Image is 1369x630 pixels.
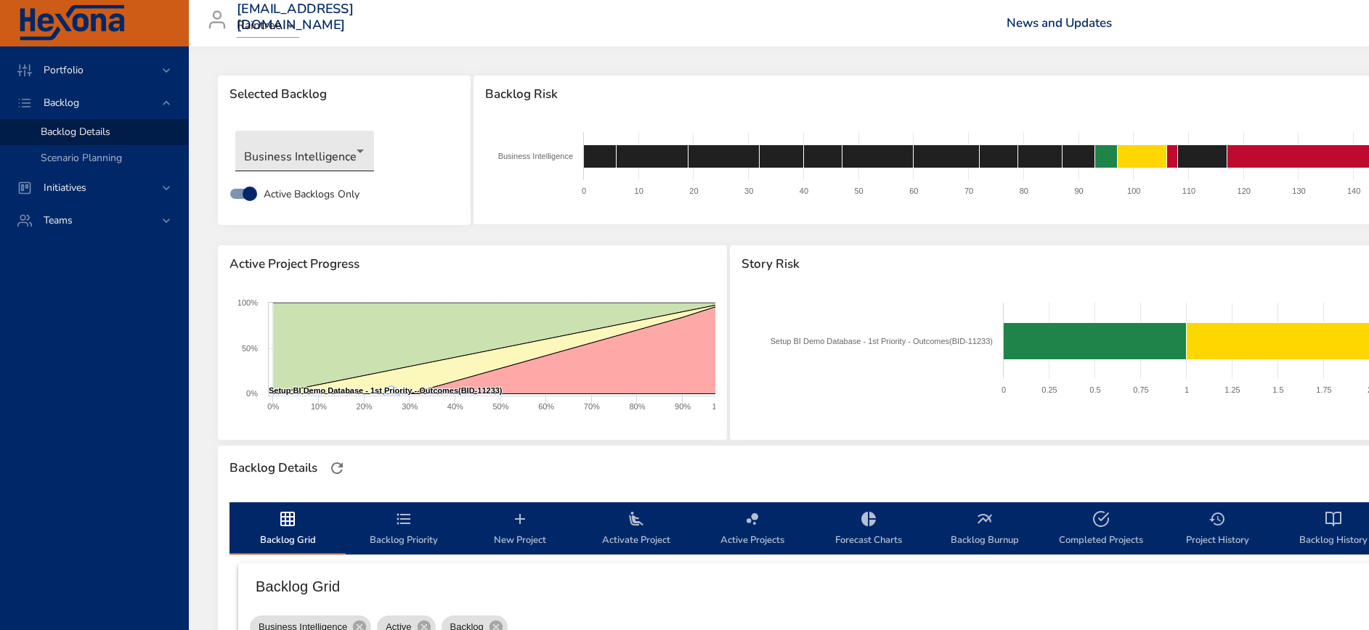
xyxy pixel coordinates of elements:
[935,510,1034,549] span: Backlog Burnup
[237,1,354,33] h3: [EMAIL_ADDRESS][DOMAIN_NAME]
[800,187,808,195] text: 40
[584,402,600,411] text: 70%
[1002,385,1006,394] text: 0
[1272,385,1283,394] text: 1.5
[229,87,459,102] span: Selected Backlog
[582,187,586,195] text: 0
[1075,187,1084,195] text: 90
[32,63,95,77] span: Portfolio
[311,402,327,411] text: 10%
[498,152,573,160] text: Business Intelligence
[819,510,918,549] span: Forecast Charts
[32,213,84,227] span: Teams
[1182,187,1195,195] text: 110
[1185,385,1189,394] text: 1
[354,510,453,549] span: Backlog Priority
[238,510,337,549] span: Backlog Grid
[225,457,322,480] div: Backlog Details
[246,389,258,398] text: 0%
[264,187,359,202] span: Active Backlogs Only
[471,510,569,549] span: New Project
[1089,385,1100,394] text: 0.5
[635,187,643,195] text: 10
[269,386,503,395] text: Setup BI Demo Database - 1st Priority - Outcomes(BID-11233)
[1238,187,1251,195] text: 120
[675,402,691,411] text: 90%
[1020,187,1028,195] text: 80
[1347,187,1360,195] text: 140
[357,402,373,411] text: 20%
[267,402,279,411] text: 0%
[17,5,126,41] img: Hexona
[237,298,258,307] text: 100%
[235,131,374,171] div: Business Intelligence
[32,96,91,110] span: Backlog
[910,187,919,195] text: 60
[1127,187,1140,195] text: 100
[964,187,973,195] text: 70
[1168,510,1267,549] span: Project History
[1007,15,1112,31] a: News and Updates
[229,257,715,271] span: Active Project Progress
[712,402,732,411] text: 100%
[402,402,418,411] text: 30%
[41,151,122,165] span: Scenario Planning
[538,402,554,411] text: 60%
[1316,385,1331,394] text: 1.75
[703,510,802,549] span: Active Projects
[326,457,348,479] button: Refresh Page
[587,510,686,549] span: Activate Project
[1293,187,1306,195] text: 130
[32,181,98,195] span: Initiatives
[690,187,699,195] text: 20
[1041,385,1057,394] text: 0.25
[492,402,508,411] text: 50%
[744,187,753,195] text: 30
[242,344,258,353] text: 50%
[237,15,299,38] div: Raintree
[447,402,463,411] text: 40%
[855,187,864,195] text: 50
[1052,510,1150,549] span: Completed Projects
[41,125,110,139] span: Backlog Details
[1224,385,1240,394] text: 1.25
[1133,385,1148,394] text: 0.75
[629,402,645,411] text: 80%
[770,337,992,345] text: Setup BI Demo Database - 1st Priority - Outcomes(BID-11233)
